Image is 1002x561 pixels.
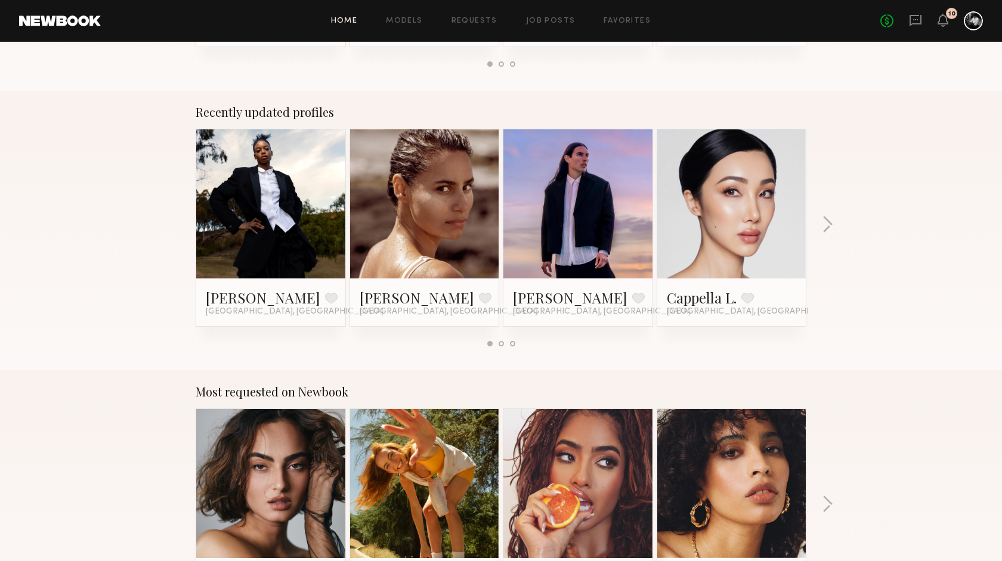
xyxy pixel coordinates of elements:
span: [GEOGRAPHIC_DATA], [GEOGRAPHIC_DATA] [206,307,384,317]
a: Models [386,17,422,25]
a: Job Posts [526,17,576,25]
a: Favorites [604,17,651,25]
div: Most requested on Newbook [196,385,806,399]
a: [PERSON_NAME] [513,288,627,307]
a: [PERSON_NAME] [360,288,474,307]
div: Recently updated profiles [196,105,806,119]
span: [GEOGRAPHIC_DATA], [GEOGRAPHIC_DATA] [513,307,691,317]
a: Home [331,17,358,25]
span: [GEOGRAPHIC_DATA], [GEOGRAPHIC_DATA] [667,307,845,317]
span: [GEOGRAPHIC_DATA], [GEOGRAPHIC_DATA] [360,307,537,317]
a: Requests [451,17,497,25]
div: 10 [948,11,955,17]
a: [PERSON_NAME] [206,288,320,307]
a: Cappella L. [667,288,737,307]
